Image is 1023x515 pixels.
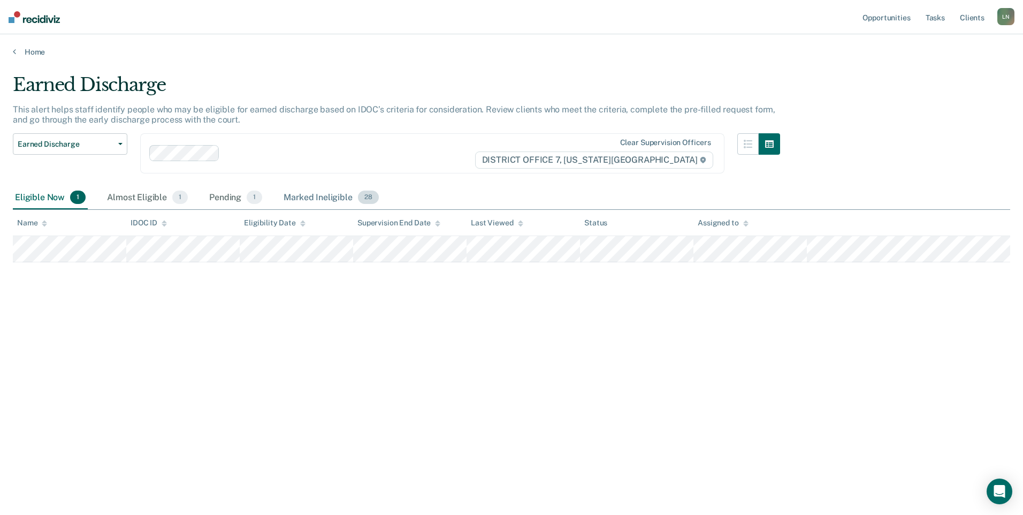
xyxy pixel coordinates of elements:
div: L N [997,8,1014,25]
div: IDOC ID [131,218,167,228]
div: Eligible Now1 [13,186,88,210]
div: Clear supervision officers [620,138,711,147]
div: Assigned to [698,218,748,228]
button: Earned Discharge [13,133,127,155]
div: Last Viewed [471,218,523,228]
div: Earned Discharge [13,74,780,104]
img: Recidiviz [9,11,60,23]
span: 1 [172,191,188,205]
p: This alert helps staff identify people who may be eligible for earned discharge based on IDOC’s c... [13,104,775,125]
button: LN [997,8,1014,25]
div: Open Intercom Messenger [987,479,1012,504]
div: Name [17,218,47,228]
span: 1 [247,191,262,205]
div: Pending1 [207,186,264,210]
span: 1 [70,191,86,205]
span: DISTRICT OFFICE 7, [US_STATE][GEOGRAPHIC_DATA] [475,152,713,169]
a: Home [13,47,1010,57]
div: Status [584,218,607,228]
span: Earned Discharge [18,140,114,149]
div: Eligibility Date [244,218,306,228]
div: Marked Ineligible28 [281,186,380,210]
div: Almost Eligible1 [105,186,190,210]
span: 28 [358,191,379,205]
div: Supervision End Date [357,218,440,228]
